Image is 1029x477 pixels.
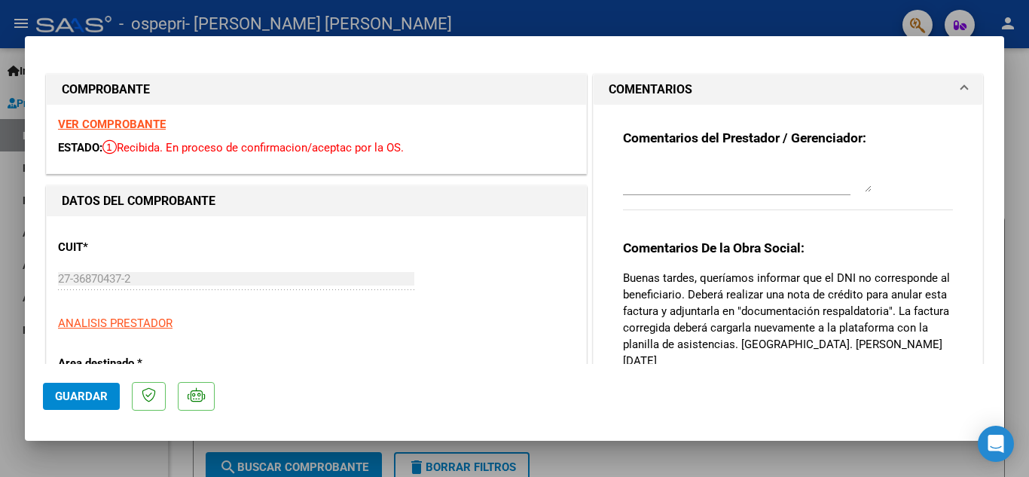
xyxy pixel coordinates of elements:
[58,118,166,131] a: VER COMPROBANTE
[594,105,982,438] div: COMENTARIOS
[58,355,213,372] p: Area destinado *
[102,141,404,154] span: Recibida. En proceso de confirmacion/aceptac por la OS.
[978,426,1014,462] div: Open Intercom Messenger
[62,194,215,208] strong: DATOS DEL COMPROBANTE
[58,239,213,256] p: CUIT
[58,141,102,154] span: ESTADO:
[43,383,120,410] button: Guardar
[623,240,805,255] strong: Comentarios De la Obra Social:
[623,270,953,369] p: Buenas tardes, queríamos informar que el DNI no corresponde al beneficiario. Deberá realizar una ...
[62,82,150,96] strong: COMPROBANTE
[609,81,692,99] h1: COMENTARIOS
[58,316,173,330] span: ANALISIS PRESTADOR
[623,130,866,145] strong: Comentarios del Prestador / Gerenciador:
[55,390,108,403] span: Guardar
[594,75,982,105] mat-expansion-panel-header: COMENTARIOS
